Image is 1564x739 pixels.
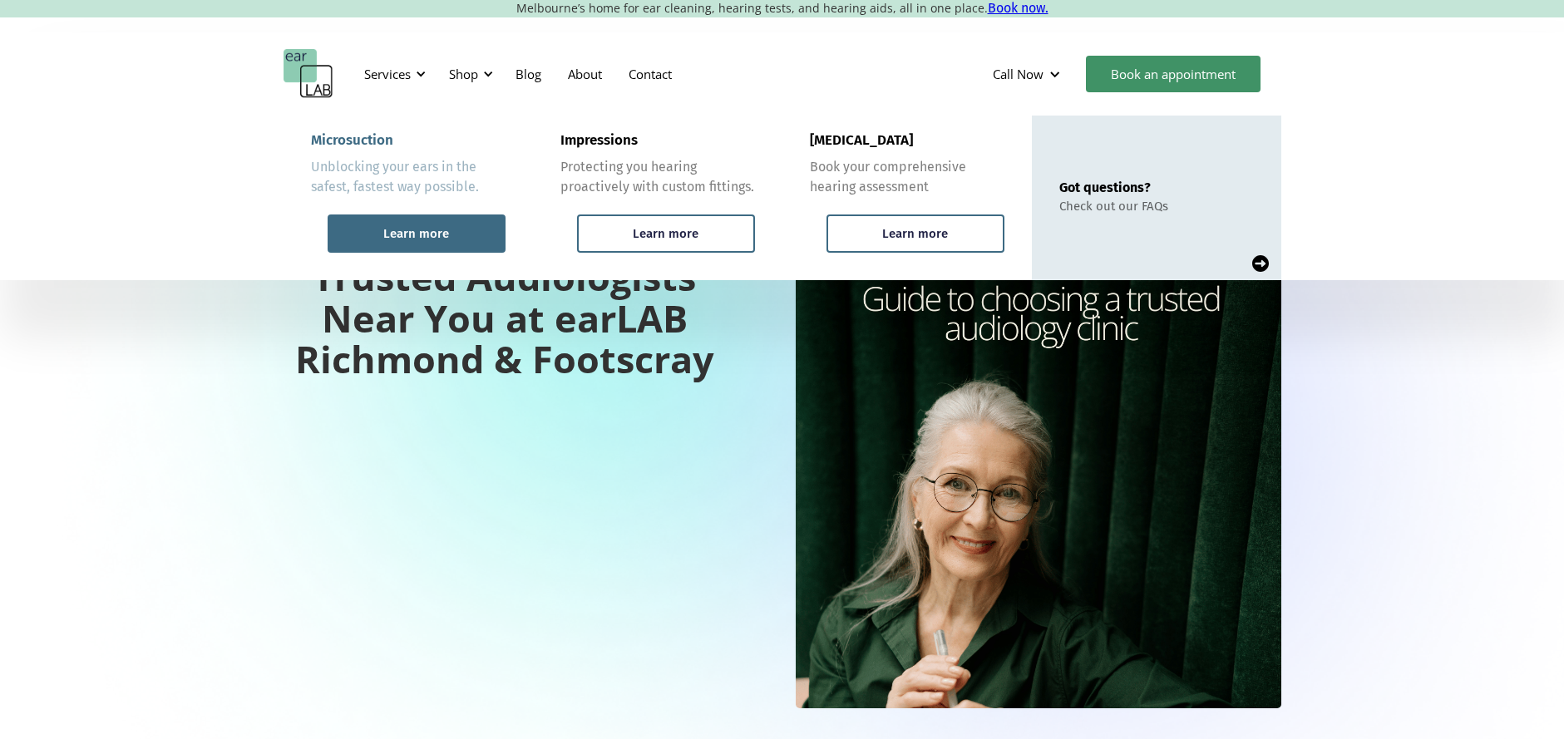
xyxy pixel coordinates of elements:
a: Book an appointment [1086,56,1261,92]
img: Trusted Audiologists Near You at earLAB Richmond & Footscray [796,223,1281,708]
a: Got questions?Check out our FAQs [1032,116,1281,280]
div: Microsuction [311,132,393,149]
div: Call Now [993,66,1043,82]
div: Services [354,49,431,99]
a: [MEDICAL_DATA]Book your comprehensive hearing assessmentLearn more [782,116,1032,280]
a: ImpressionsProtecting you hearing proactively with custom fittings.Learn more [533,116,782,280]
h1: Trusted Audiologists Near You at earLAB Richmond & Footscray [284,256,726,380]
div: Learn more [383,226,449,241]
div: Protecting you hearing proactively with custom fittings. [560,157,755,197]
div: Got questions? [1059,180,1168,195]
div: Learn more [633,226,698,241]
div: Unblocking your ears in the safest, fastest way possible. [311,157,506,197]
a: MicrosuctionUnblocking your ears in the safest, fastest way possible.Learn more [284,116,533,280]
div: Shop [439,49,498,99]
div: [MEDICAL_DATA] [810,132,913,149]
div: Shop [449,66,478,82]
div: Book your comprehensive hearing assessment [810,157,1004,197]
div: Services [364,66,411,82]
a: Contact [615,50,685,98]
a: Blog [502,50,555,98]
div: Call Now [979,49,1078,99]
div: Check out our FAQs [1059,199,1168,214]
div: Impressions [560,132,638,149]
div: Learn more [882,226,948,241]
a: About [555,50,615,98]
a: home [284,49,333,99]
